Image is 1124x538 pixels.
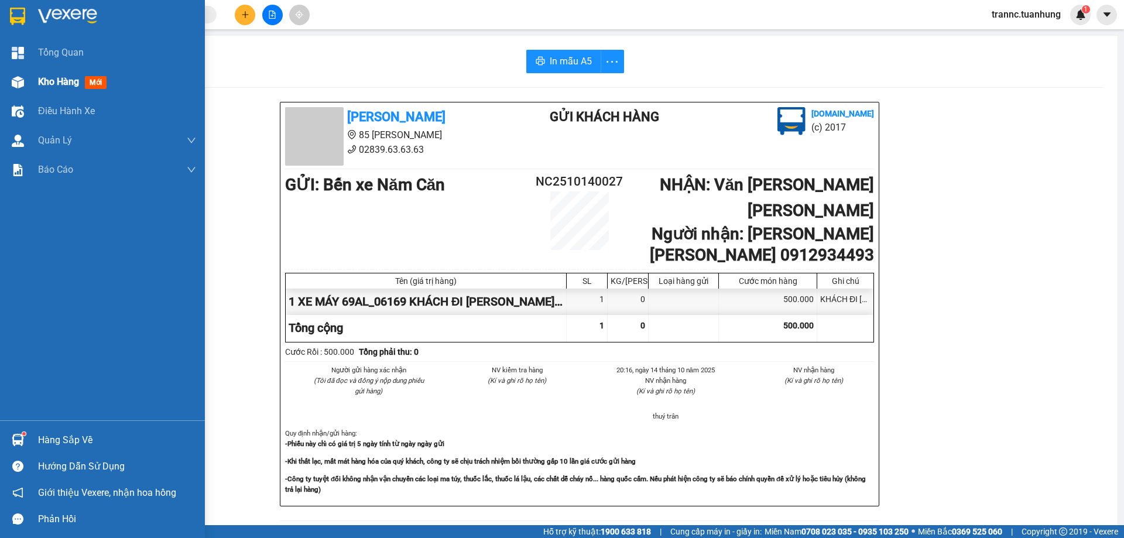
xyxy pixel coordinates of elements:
span: question-circle [12,461,23,472]
b: Người nhận : [PERSON_NAME] [PERSON_NAME] 0912934493 [650,224,874,265]
li: (c) 2017 [811,120,874,135]
span: plus [241,11,249,19]
div: Tên (giá trị hàng) [289,276,563,286]
li: 85 [PERSON_NAME] [5,26,223,40]
h2: NC2510140027 [530,172,629,191]
div: 0 [608,289,649,315]
span: down [187,136,196,145]
span: 0 [640,321,645,330]
li: NV nhận hàng [754,365,875,375]
img: warehouse-icon [12,434,24,446]
i: (Tôi đã đọc và đồng ý nộp dung phiếu gửi hàng) [314,376,424,395]
strong: 0708 023 035 - 0935 103 250 [801,527,909,536]
div: KG/[PERSON_NAME] [611,276,645,286]
b: NHẬN : Văn [PERSON_NAME] [PERSON_NAME] [660,175,874,220]
span: Hỗ trợ kỹ thuật: [543,525,651,538]
span: Kho hàng [38,76,79,87]
span: environment [67,28,77,37]
span: | [1011,525,1013,538]
span: Giới thiệu Vexere, nhận hoa hồng [38,485,176,500]
sup: 1 [1082,5,1090,13]
span: 1 [599,321,604,330]
img: warehouse-icon [12,105,24,118]
div: Cước Rồi : 500.000 [285,345,354,358]
span: Miền Nam [765,525,909,538]
img: dashboard-icon [12,47,24,59]
b: Gửi khách hàng [550,109,659,124]
span: Tổng Quan [38,45,84,60]
span: 500.000 [783,321,814,330]
div: Hàng sắp về [38,431,196,449]
img: warehouse-icon [12,135,24,147]
span: phone [67,43,77,52]
li: 20:16, ngày 14 tháng 10 năm 2025 [605,365,726,375]
button: more [601,50,624,73]
span: environment [347,130,357,139]
div: KHÁCH ĐI [PERSON_NAME] XE 159 [817,289,873,315]
img: logo.jpg [777,107,806,135]
strong: -Khi thất lạc, mất mát hàng hóa của quý khách, công ty sẽ chịu trách nhiệm bồi thường gấp 10 lần ... [285,457,636,465]
span: trannc.tuanhung [982,7,1070,22]
button: caret-down [1096,5,1117,25]
b: GỬI : Bến xe Năm Căn [285,175,445,194]
strong: 0369 525 060 [952,527,1002,536]
sup: 1 [22,432,26,436]
button: file-add [262,5,283,25]
b: [PERSON_NAME] [347,109,446,124]
button: plus [235,5,255,25]
b: GỬI : Bến xe Năm Căn [5,73,165,92]
span: file-add [268,11,276,19]
li: 02839.63.63.63 [285,142,503,157]
div: Loại hàng gửi [652,276,715,286]
span: more [601,54,623,69]
span: down [187,165,196,174]
div: 1 [567,289,608,315]
li: NV nhận hàng [605,375,726,386]
span: caret-down [1102,9,1112,20]
img: icon-new-feature [1075,9,1086,20]
strong: 1900 633 818 [601,527,651,536]
b: [DOMAIN_NAME] [811,109,874,118]
li: thuý trân [605,411,726,422]
i: (Kí và ghi rõ họ tên) [784,376,843,385]
li: 85 [PERSON_NAME] [285,128,503,142]
div: 500.000 [719,289,817,315]
span: aim [295,11,303,19]
img: solution-icon [12,164,24,176]
span: Báo cáo [38,162,73,177]
span: Quản Lý [38,133,72,148]
div: SL [570,276,604,286]
span: In mẫu A5 [550,54,592,68]
button: aim [289,5,310,25]
span: Tổng cộng [289,321,343,335]
span: message [12,513,23,525]
strong: -Phiếu này chỉ có giá trị 5 ngày tính từ ngày ngày gửi [285,440,444,448]
div: Phản hồi [38,510,196,528]
span: 1 [1084,5,1088,13]
span: Miền Bắc [918,525,1002,538]
button: printerIn mẫu A5 [526,50,601,73]
span: phone [347,145,357,154]
i: (Kí và ghi rõ họ tên) [636,387,695,395]
li: Người gửi hàng xác nhận [309,365,429,375]
div: Cước món hàng [722,276,814,286]
div: Ghi chú [820,276,871,286]
img: warehouse-icon [12,76,24,88]
span: | [660,525,662,538]
div: Quy định nhận/gửi hàng : [285,428,874,494]
b: Tổng phải thu: 0 [359,347,419,357]
span: Cung cấp máy in - giấy in: [670,525,762,538]
div: Hướng dẫn sử dụng [38,458,196,475]
span: mới [85,76,107,89]
span: printer [536,56,545,67]
img: logo-vxr [10,8,25,25]
b: [PERSON_NAME] [67,8,166,22]
div: 1 XE MÁY 69AL_06169 KHÁCH ĐI [PERSON_NAME] (Khác) [286,289,567,315]
li: NV kiểm tra hàng [457,365,578,375]
span: Điều hành xe [38,104,95,118]
span: notification [12,487,23,498]
strong: -Công ty tuyệt đối không nhận vận chuyển các loại ma túy, thuốc lắc, thuốc lá lậu, các chất dễ ch... [285,475,866,494]
li: 02839.63.63.63 [5,40,223,55]
span: copyright [1059,527,1067,536]
i: (Kí và ghi rõ họ tên) [488,376,546,385]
